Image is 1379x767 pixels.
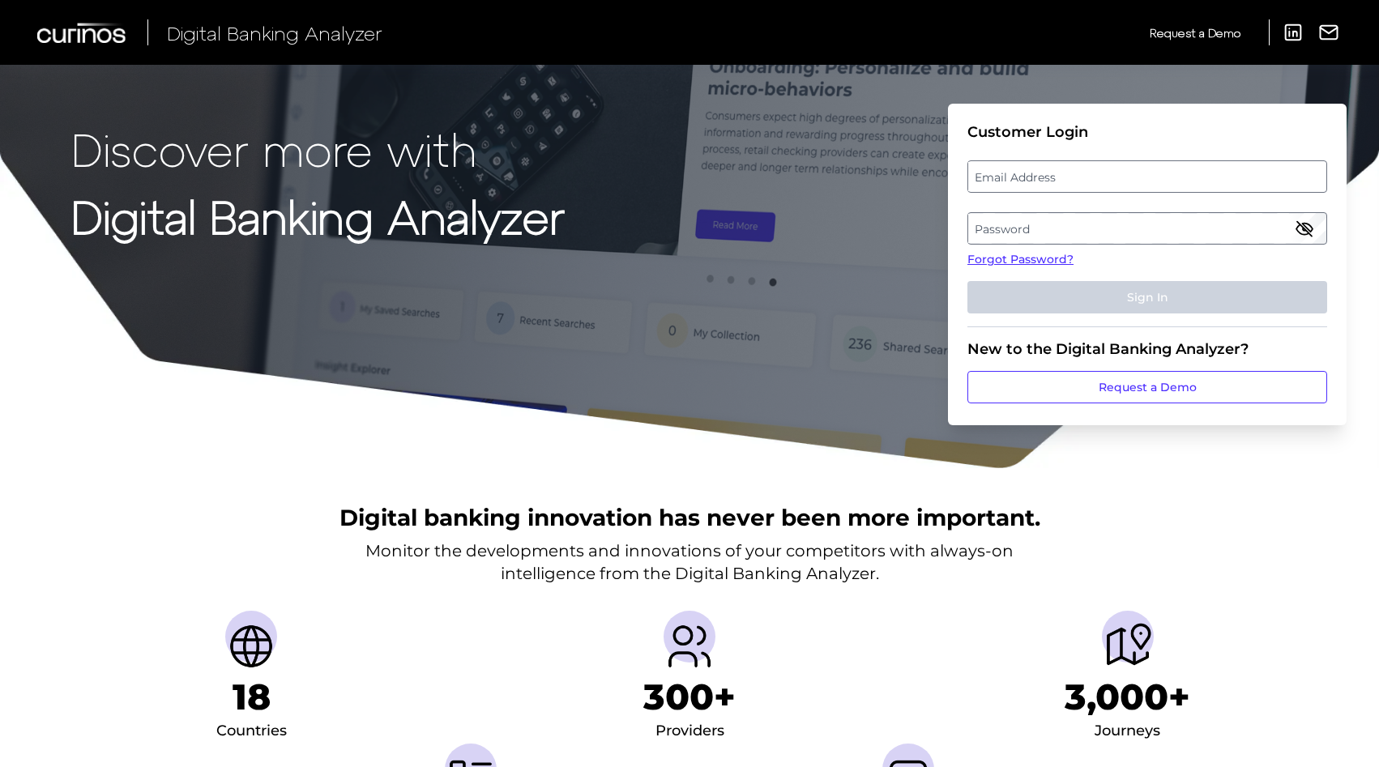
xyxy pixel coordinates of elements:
[1102,620,1154,672] img: Journeys
[71,189,565,243] strong: Digital Banking Analyzer
[225,620,277,672] img: Countries
[664,620,715,672] img: Providers
[968,162,1326,191] label: Email Address
[967,340,1327,358] div: New to the Digital Banking Analyzer?
[37,23,128,43] img: Curinos
[1095,718,1160,744] div: Journeys
[1065,675,1190,718] h1: 3,000+
[968,214,1326,243] label: Password
[365,539,1014,585] p: Monitor the developments and innovations of your competitors with always-on intelligence from the...
[967,281,1327,313] button: Sign In
[1150,19,1240,46] a: Request a Demo
[643,675,736,718] h1: 300+
[1150,26,1240,40] span: Request a Demo
[71,123,565,174] p: Discover more with
[339,502,1040,533] h2: Digital banking innovation has never been more important.
[967,251,1327,268] a: Forgot Password?
[967,371,1327,403] a: Request a Demo
[655,718,724,744] div: Providers
[216,718,287,744] div: Countries
[967,123,1327,141] div: Customer Login
[167,21,382,45] span: Digital Banking Analyzer
[233,675,271,718] h1: 18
